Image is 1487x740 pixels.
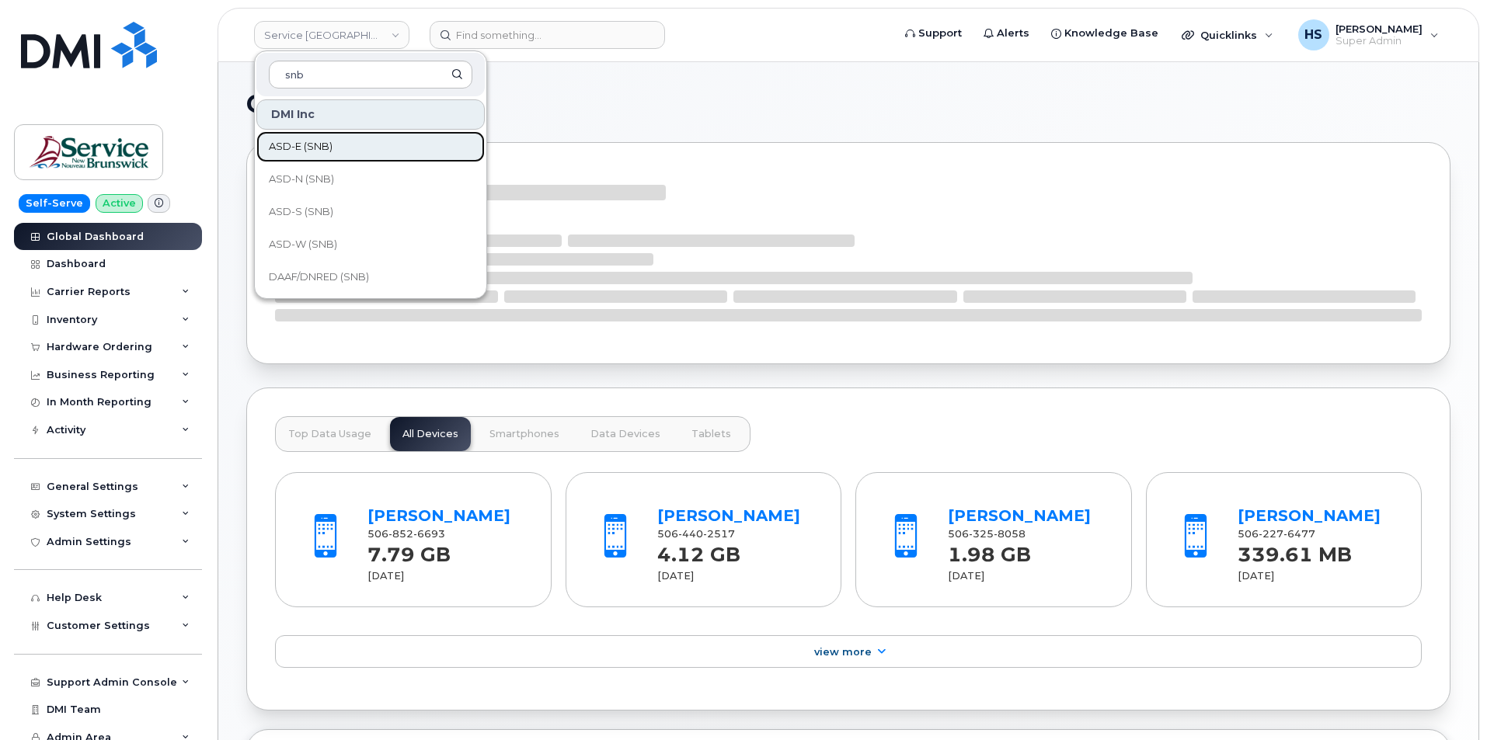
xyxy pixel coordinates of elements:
span: Top Data Usage [288,428,371,440]
span: Smartphones [489,428,559,440]
a: View More [275,635,1422,668]
a: ASD-N (SNB) [256,164,485,195]
button: Top Data Usage [276,417,384,451]
button: Data Devices [578,417,673,451]
div: [DATE] [948,569,1104,583]
span: ASD-E (SNB) [269,139,333,155]
a: [PERSON_NAME] [1238,506,1381,525]
span: Tablets [691,428,731,440]
span: View More [814,646,872,658]
span: 6477 [1283,528,1315,540]
button: Smartphones [477,417,572,451]
strong: 7.79 GB [367,534,451,566]
button: Tablets [679,417,743,451]
span: ASD-W (SNB) [269,237,337,252]
span: 227 [1259,528,1283,540]
span: 506 [657,528,735,540]
span: 506 [367,528,445,540]
span: 506 [948,528,1026,540]
span: 325 [969,528,994,540]
div: DMI Inc [256,99,485,130]
span: ASD-S (SNB) [269,204,333,220]
span: Data Devices [590,428,660,440]
div: [DATE] [367,569,524,583]
span: 2517 [703,528,735,540]
a: [PERSON_NAME] [657,506,800,525]
a: ASD-S (SNB) [256,196,485,228]
strong: 1.98 GB [948,534,1031,566]
h1: Global Dashboard [246,90,1450,117]
a: [PERSON_NAME] [948,506,1091,525]
span: DAAF/DNRED (SNB) [269,269,369,285]
a: ASD-W (SNB) [256,229,485,260]
div: [DATE] [657,569,813,583]
a: ASD-E (SNB) [256,131,485,162]
div: [DATE] [1238,569,1394,583]
span: ASD-N (SNB) [269,172,334,187]
span: 852 [388,528,413,540]
a: [PERSON_NAME] [367,506,510,525]
span: 6693 [413,528,445,540]
strong: 4.12 GB [657,534,740,566]
span: 8058 [994,528,1026,540]
strong: 339.61 MB [1238,534,1352,566]
span: 440 [678,528,703,540]
input: Search [269,61,472,89]
span: 506 [1238,528,1315,540]
a: DAAF/DNRED (SNB) [256,262,485,293]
